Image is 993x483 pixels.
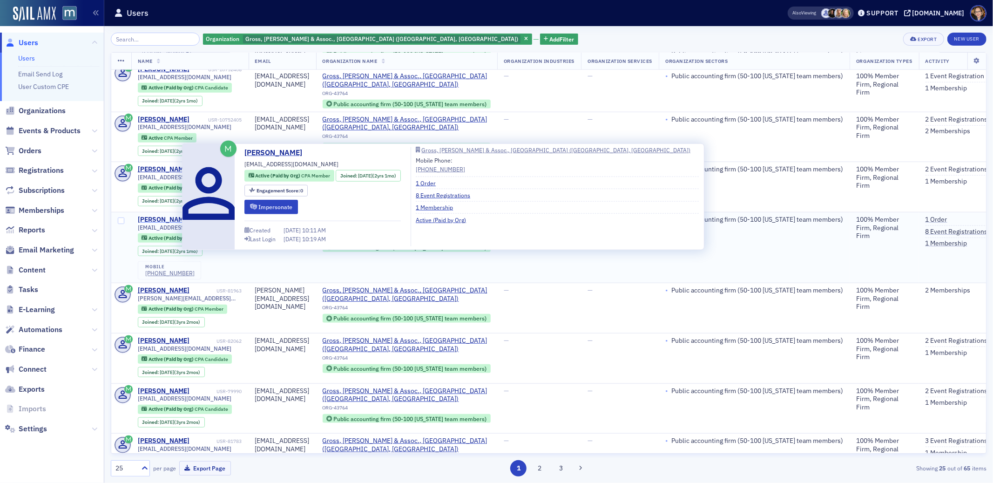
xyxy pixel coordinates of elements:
[5,38,38,48] a: Users
[62,6,77,20] img: SailAMX
[138,83,232,92] div: Active (Paid by Org): Active (Paid by Org): CPA Candidate
[323,314,491,323] div: Public accounting firm (50-100 Maryland team members)
[138,123,232,130] span: [EMAIL_ADDRESS][DOMAIN_NAME]
[323,72,491,88] span: Gross, Mendelsohn & Assoc., PA (Baltimore, MD)
[550,35,574,43] span: Add Filter
[19,165,64,176] span: Registrations
[323,337,491,353] a: Gross, [PERSON_NAME] & Assoc., [GEOGRAPHIC_DATA] ([GEOGRAPHIC_DATA], [GEOGRAPHIC_DATA])
[19,106,66,116] span: Organizations
[504,58,574,64] span: Organization Industries
[160,97,174,104] span: [DATE]
[138,405,232,414] div: Active (Paid by Org): Active (Paid by Org): CPA Candidate
[841,8,851,18] span: Rebekah Olson
[665,58,728,64] span: Organization Sectors
[244,199,298,214] button: Impersonate
[160,248,174,254] span: [DATE]
[671,116,843,124] div: Public accounting firm (50-100 [US_STATE] team members)
[138,216,189,224] a: [PERSON_NAME]
[323,387,491,403] a: Gross, [PERSON_NAME] & Assoc., [GEOGRAPHIC_DATA] ([GEOGRAPHIC_DATA], [GEOGRAPHIC_DATA])
[142,235,223,241] a: Active (Paid by Org) CPA Member
[588,436,593,445] span: —
[142,248,160,254] span: Joined :
[255,116,310,132] div: [EMAIL_ADDRESS][DOMAIN_NAME]
[203,34,532,45] div: Gross, Mendelsohn & Assoc., PA (Baltimore, MD)
[19,225,45,235] span: Reports
[250,228,270,233] div: Created
[138,317,205,327] div: Joined: 2022-06-14 00:00:00
[793,10,802,16] div: Also
[19,344,45,354] span: Finance
[149,84,195,91] span: Active (Paid by Org)
[301,172,330,179] span: CPA Member
[302,235,326,242] span: 10:19 AM
[138,417,205,428] div: Joined: 2022-05-23 00:00:00
[5,404,46,414] a: Imports
[138,354,232,364] div: Active (Paid by Org): Active (Paid by Org): CPA Candidate
[336,170,401,182] div: Joined: 2023-07-01 00:00:00
[160,198,198,204] div: (2yrs 1mo)
[323,116,491,132] a: Gross, [PERSON_NAME] & Assoc., [GEOGRAPHIC_DATA] ([GEOGRAPHIC_DATA], [GEOGRAPHIC_DATA])
[671,72,843,81] div: Public accounting firm (50-100 [US_STATE] team members)
[856,216,912,240] div: 100% Member Firm, Regional Firm
[138,286,189,295] div: [PERSON_NAME]
[925,58,950,64] span: Activity
[138,345,232,352] span: [EMAIL_ADDRESS][DOMAIN_NAME]
[323,116,491,132] span: Gross, Mendelsohn & Assoc., PA (Baltimore, MD)
[138,165,189,174] a: [PERSON_NAME]
[138,224,232,231] span: [EMAIL_ADDRESS][DOMAIN_NAME]
[257,188,304,193] div: 0
[828,8,838,18] span: Lauren McDonough
[153,464,176,472] label: per page
[333,316,486,321] div: Public accounting firm (50-100 [US_STATE] team members)
[504,436,509,445] span: —
[138,133,197,143] div: Active: Active: CPA Member
[195,406,228,412] span: CPA Candidate
[671,387,843,395] div: Public accounting firm (50-100 [US_STATE] team members)
[142,356,228,362] a: Active (Paid by Org) CPA Candidate
[925,228,988,236] a: 8 Event Registrations
[18,54,35,62] a: Users
[19,185,65,196] span: Subscriptions
[191,338,242,344] div: USR-82062
[323,437,491,453] span: Gross, Mendelsohn & Assoc., PA (Baltimore, MD)
[588,58,652,64] span: Organization Services
[138,295,242,302] span: [PERSON_NAME][EMAIL_ADDRESS][DOMAIN_NAME]
[191,438,242,444] div: USR-81783
[255,286,310,311] div: [PERSON_NAME][EMAIL_ADDRESS][DOMAIN_NAME]
[5,384,45,395] a: Exports
[138,58,153,64] span: Name
[149,356,195,362] span: Active (Paid by Org)
[138,74,232,81] span: [EMAIL_ADDRESS][DOMAIN_NAME]
[5,126,81,136] a: Events & Products
[255,72,310,88] div: [EMAIL_ADDRESS][DOMAIN_NAME]
[138,305,228,314] div: Active (Paid by Org): Active (Paid by Org): CPA Member
[323,305,491,314] div: ORG-43764
[416,215,473,224] a: Active (Paid by Org)
[138,174,232,181] span: [EMAIL_ADDRESS][DOMAIN_NAME]
[115,463,136,473] div: 25
[856,58,912,64] span: Organization Types
[13,7,56,21] a: SailAMX
[671,337,843,345] div: Public accounting firm (50-100 [US_STATE] team members)
[138,116,189,124] div: [PERSON_NAME]
[416,164,465,173] div: [PHONE_NUMBER]
[255,437,310,453] div: [EMAIL_ADDRESS][DOMAIN_NAME]
[925,165,988,174] a: 2 Event Registrations
[866,9,898,17] div: Support
[903,33,944,46] button: Export
[138,387,189,395] div: [PERSON_NAME]
[19,364,47,374] span: Connect
[925,349,967,357] a: 1 Membership
[5,285,38,295] a: Tasks
[323,286,491,303] a: Gross, [PERSON_NAME] & Assoc., [GEOGRAPHIC_DATA] ([GEOGRAPHIC_DATA], [GEOGRAPHIC_DATA])
[416,191,477,199] a: 8 Event Registrations
[701,464,986,472] div: Showing out of items
[138,367,205,377] div: Joined: 2022-06-14 00:00:00
[19,205,64,216] span: Memberships
[160,369,200,375] div: (3yrs 2mos)
[138,337,189,345] div: [PERSON_NAME]
[142,306,223,312] a: Active (Paid by Org) CPA Member
[323,58,378,64] span: Organization Name
[160,248,198,254] div: (2yrs 1mo)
